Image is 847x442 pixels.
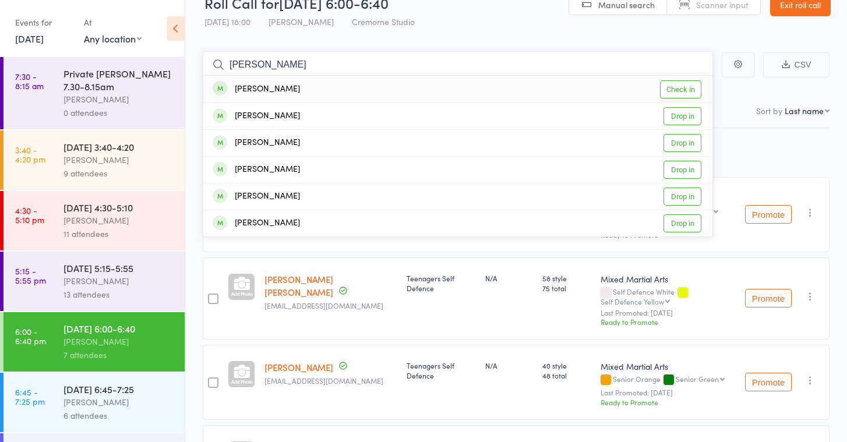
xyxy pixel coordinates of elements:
a: 6:00 -6:40 pm[DATE] 6:00-6:40[PERSON_NAME]7 attendees [3,312,185,372]
input: Search by name [203,51,713,78]
div: 0 attendees [63,106,175,119]
a: 7:30 -8:15 amPrivate [PERSON_NAME] 7.30-8.15am[PERSON_NAME]0 attendees [3,57,185,129]
span: 75 total [542,283,591,293]
span: [PERSON_NAME] [269,16,334,27]
a: Drop in [664,188,701,206]
div: 6 attendees [63,409,175,422]
a: Check in [660,80,701,98]
div: Teenagers Self Defence [407,360,476,380]
button: CSV [763,52,830,77]
div: [PERSON_NAME] [63,153,175,167]
div: Events for [15,13,72,32]
button: Promote [745,373,792,391]
div: [PERSON_NAME] [213,83,300,96]
div: [PERSON_NAME] [213,163,300,176]
a: 5:15 -5:55 pm[DATE] 5:15-5:55[PERSON_NAME]13 attendees [3,252,185,311]
div: [DATE] 4:30-5:10 [63,201,175,214]
button: Promote [745,205,792,224]
a: Drop in [664,134,701,152]
div: [PERSON_NAME] [63,93,175,106]
div: [DATE] 3:40-4:20 [63,140,175,153]
div: Self Defence White [601,288,736,305]
time: 6:45 - 7:25 pm [15,387,45,406]
div: [PERSON_NAME] [213,109,300,123]
div: [DATE] 6:45-7:25 [63,383,175,395]
div: Self Defence Yellow [601,298,664,305]
span: 40 style [542,360,591,370]
div: At [84,13,142,32]
div: Any location [84,32,142,45]
a: [PERSON_NAME] [PERSON_NAME] [264,273,333,298]
div: Ready to Promote [601,397,736,407]
a: Drop in [664,107,701,125]
a: Drop in [664,214,701,232]
span: [DATE] 18:00 [204,16,250,27]
div: Senior Orange [601,375,736,385]
div: [DATE] 5:15-5:55 [63,261,175,274]
time: 5:15 - 5:55 pm [15,266,46,285]
div: Last name [785,105,824,116]
div: Teenagers Self Defence [407,273,476,293]
small: Last Promoted: [DATE] [601,309,736,317]
div: [PERSON_NAME] [63,335,175,348]
div: [PERSON_NAME] [63,214,175,227]
div: [PERSON_NAME] [63,274,175,288]
a: [PERSON_NAME] [264,361,333,373]
time: 7:30 - 8:15 am [15,72,44,90]
div: Mixed Martial Arts [601,360,736,372]
small: trnguyen4812@gmail.com [264,302,397,310]
a: 4:30 -5:10 pm[DATE] 4:30-5:10[PERSON_NAME]11 attendees [3,191,185,250]
time: 4:30 - 5:10 pm [15,206,44,224]
div: Private [PERSON_NAME] 7.30-8.15am [63,67,175,93]
div: [PERSON_NAME] [213,217,300,230]
div: [PERSON_NAME] [213,190,300,203]
button: Promote [745,289,792,307]
a: [DATE] [15,32,44,45]
div: 9 attendees [63,167,175,180]
span: Cremorne Studio [352,16,415,27]
div: N/A [485,273,533,283]
label: Sort by [756,105,782,116]
div: 11 attendees [63,227,175,241]
a: Drop in [664,161,701,179]
div: Mixed Martial Arts [601,273,736,285]
div: [PERSON_NAME] [63,395,175,409]
div: [DATE] 6:00-6:40 [63,322,175,335]
div: [PERSON_NAME] [213,136,300,150]
small: trnguyen4812@gmail.com [264,377,397,385]
a: 3:40 -4:20 pm[DATE] 3:40-4:20[PERSON_NAME]9 attendees [3,130,185,190]
time: 3:40 - 4:20 pm [15,145,45,164]
small: Last Promoted: [DATE] [601,388,736,397]
div: Ready to Promote [601,317,736,327]
a: 6:45 -7:25 pm[DATE] 6:45-7:25[PERSON_NAME]6 attendees [3,373,185,432]
div: 7 attendees [63,348,175,362]
span: 48 total [542,370,591,380]
span: 58 style [542,273,591,283]
div: 13 attendees [63,288,175,301]
time: 6:00 - 6:40 pm [15,327,46,345]
div: N/A [485,360,533,370]
div: Senior Green [676,375,719,383]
